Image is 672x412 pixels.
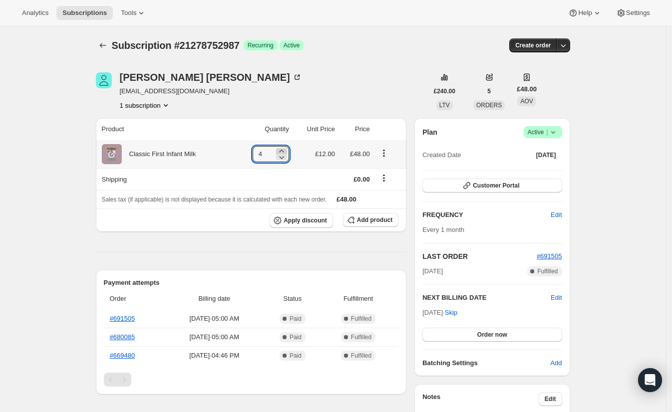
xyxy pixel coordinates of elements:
[578,9,592,17] span: Help
[168,294,262,304] span: Billing date
[104,278,399,288] h2: Payment attempts
[422,179,562,193] button: Customer Portal
[121,9,136,17] span: Tools
[520,98,533,105] span: AOV
[115,6,152,20] button: Tools
[168,332,262,342] span: [DATE] · 05:00 AM
[290,333,302,341] span: Paid
[536,151,556,159] span: [DATE]
[376,173,392,184] button: Shipping actions
[343,213,398,227] button: Add product
[376,148,392,159] button: Product actions
[168,351,262,361] span: [DATE] · 04:46 PM
[338,118,373,140] th: Price
[422,127,437,137] h2: Plan
[315,150,335,158] span: £12.00
[56,6,113,20] button: Subscriptions
[284,41,300,49] span: Active
[267,294,318,304] span: Status
[550,358,562,368] span: Add
[110,352,135,359] a: #669480
[551,210,562,220] span: Edit
[546,128,548,136] span: |
[112,40,240,51] span: Subscription #21278752987
[422,293,551,303] h2: NEXT BILLING DATE
[626,9,650,17] span: Settings
[110,315,135,322] a: #691505
[351,315,371,323] span: Fulfilled
[422,226,464,233] span: Every 1 month
[110,333,135,341] a: #680085
[22,9,48,17] span: Analytics
[445,308,457,318] span: Skip
[515,41,551,49] span: Create order
[350,150,370,158] span: £48.00
[551,293,562,303] button: Edit
[422,328,562,342] button: Order now
[476,102,502,109] span: ORDERS
[120,72,302,82] div: [PERSON_NAME] [PERSON_NAME]
[290,352,302,360] span: Paid
[104,373,399,387] nav: Pagination
[290,315,302,323] span: Paid
[422,309,457,316] span: [DATE] ·
[487,87,491,95] span: 5
[96,168,235,190] th: Shipping
[353,176,370,183] span: £0.00
[270,213,333,228] button: Apply discount
[324,294,392,304] span: Fulfillment
[357,216,392,224] span: Add product
[545,207,568,223] button: Edit
[439,102,450,109] span: LTV
[537,252,562,260] a: #691505
[102,196,327,203] span: Sales tax (if applicable) is not displayed because it is calculated with each new order.
[545,395,556,403] span: Edit
[509,38,557,52] button: Create order
[434,87,455,95] span: £240.00
[422,210,551,220] h2: FREQUENCY
[16,6,54,20] button: Analytics
[248,41,274,49] span: Recurring
[422,392,539,406] h3: Notes
[351,333,371,341] span: Fulfilled
[336,196,356,203] span: £48.00
[477,331,507,339] span: Order now
[351,352,371,360] span: Fulfilled
[422,358,550,368] h6: Batching Settings
[235,118,292,140] th: Quantity
[102,144,122,164] img: product img
[284,216,327,224] span: Apply discount
[422,251,537,261] h2: LAST ORDER
[62,9,107,17] span: Subscriptions
[481,84,497,98] button: 5
[428,84,461,98] button: £240.00
[517,84,537,94] span: £48.00
[422,150,461,160] span: Created Date
[528,127,558,137] span: Active
[562,6,608,20] button: Help
[610,6,656,20] button: Settings
[539,392,562,406] button: Edit
[168,314,262,324] span: [DATE] · 05:00 AM
[96,38,110,52] button: Subscriptions
[120,100,171,110] button: Product actions
[638,368,662,392] div: Open Intercom Messenger
[104,288,165,310] th: Order
[422,266,443,276] span: [DATE]
[473,182,519,190] span: Customer Portal
[544,355,568,371] button: Add
[122,149,196,159] div: Classic First Infant Milk
[292,118,338,140] th: Unit Price
[96,72,112,88] span: Hannah Burton
[439,305,463,321] button: Skip
[120,86,302,96] span: [EMAIL_ADDRESS][DOMAIN_NAME]
[96,118,235,140] th: Product
[537,267,558,275] span: Fulfilled
[537,251,562,261] button: #691505
[530,148,562,162] button: [DATE]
